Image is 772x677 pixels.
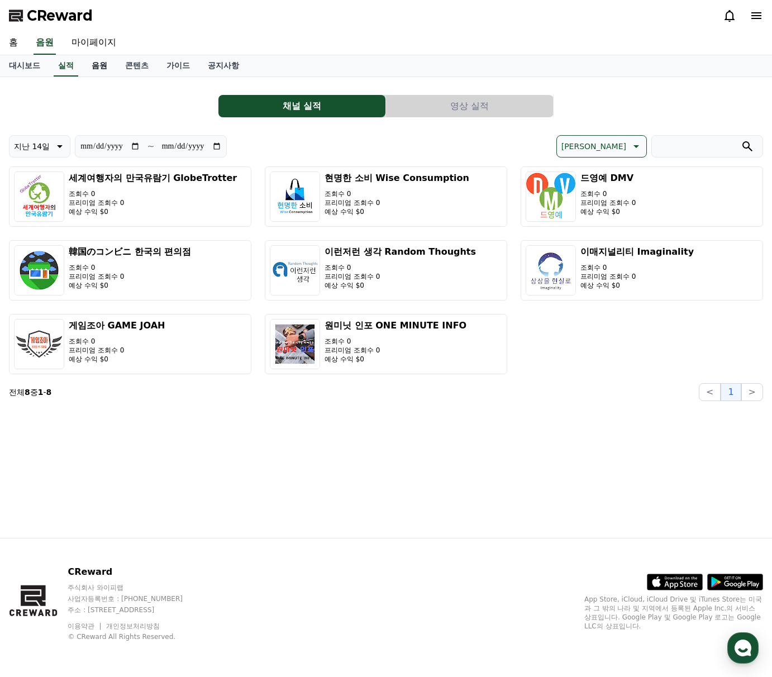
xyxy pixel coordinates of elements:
[68,622,103,630] a: 이용약관
[9,7,93,25] a: CReward
[69,207,237,216] p: 예상 수익 $0
[325,198,469,207] p: 프리미엄 조회수 0
[521,240,763,301] button: 이매지널리티 Imaginality 조회수 0 프리미엄 조회수 0 예상 수익 $0
[270,245,320,295] img: 이런저런 생각 Random Thoughts
[556,135,647,158] button: [PERSON_NAME]
[721,383,741,401] button: 1
[218,95,385,117] button: 채널 실적
[325,263,476,272] p: 조회수 0
[63,31,125,55] a: 마이페이지
[14,171,64,222] img: 세계여행자의 만국유람기 GlobeTrotter
[9,387,51,398] p: 전체 중 -
[69,355,165,364] p: 예상 수익 $0
[325,245,476,259] h3: 이런저런 생각 Random Thoughts
[106,622,160,630] a: 개인정보처리방침
[9,166,251,227] button: 세계여행자의 만국유람기 GlobeTrotter 조회수 0 프리미엄 조회수 0 예상 수익 $0
[325,272,476,281] p: 프리미엄 조회수 0
[580,189,636,198] p: 조회수 0
[218,95,386,117] a: 채널 실적
[102,371,116,380] span: 대화
[68,565,204,579] p: CReward
[325,189,469,198] p: 조회수 0
[147,140,154,153] p: ~
[14,245,64,295] img: 韓国のコンビニ 한국의 편의점
[199,55,248,77] a: 공지사항
[580,207,636,216] p: 예상 수익 $0
[69,245,191,259] h3: 韓国のコンビニ 한국의 편의점
[580,272,694,281] p: 프리미엄 조회수 0
[35,371,42,380] span: 홈
[68,594,204,603] p: 사업자등록번호 : [PHONE_NUMBER]
[69,272,191,281] p: 프리미엄 조회수 0
[9,240,251,301] button: 韓国のコンビニ 한국의 편의점 조회수 0 프리미엄 조회수 0 예상 수익 $0
[325,207,469,216] p: 예상 수익 $0
[68,606,204,614] p: 주소 : [STREET_ADDRESS]
[116,55,158,77] a: 콘텐츠
[580,198,636,207] p: 프리미엄 조회수 0
[74,354,144,382] a: 대화
[173,371,186,380] span: 설정
[69,337,165,346] p: 조회수 0
[386,95,553,117] button: 영상 실적
[46,388,52,397] strong: 8
[270,319,320,369] img: 원미닛 인포 ONE MINUTE INFO
[69,198,237,207] p: 프리미엄 조회수 0
[144,354,215,382] a: 설정
[69,319,165,332] h3: 게임조아 GAME JOAH
[27,7,93,25] span: CReward
[34,31,56,55] a: 음원
[526,171,576,222] img: 드영예 DMV
[325,171,469,185] h3: 현명한 소비 Wise Consumption
[325,337,466,346] p: 조회수 0
[38,388,44,397] strong: 1
[9,314,251,374] button: 게임조아 GAME JOAH 조회수 0 프리미엄 조회수 0 예상 수익 $0
[325,281,476,290] p: 예상 수익 $0
[9,135,70,158] button: 지난 14일
[699,383,721,401] button: <
[158,55,199,77] a: 가이드
[14,139,50,154] p: 지난 14일
[325,355,466,364] p: 예상 수익 $0
[68,583,204,592] p: 주식회사 와이피랩
[25,388,30,397] strong: 8
[69,346,165,355] p: 프리미엄 조회수 0
[68,632,204,641] p: © CReward All Rights Reserved.
[521,166,763,227] button: 드영예 DMV 조회수 0 프리미엄 조회수 0 예상 수익 $0
[580,263,694,272] p: 조회수 0
[526,245,576,295] img: 이매지널리티 Imaginality
[270,171,320,222] img: 현명한 소비 Wise Consumption
[3,354,74,382] a: 홈
[265,166,507,227] button: 현명한 소비 Wise Consumption 조회수 0 프리미엄 조회수 0 예상 수익 $0
[325,346,466,355] p: 프리미엄 조회수 0
[580,245,694,259] h3: 이매지널리티 Imaginality
[325,319,466,332] h3: 원미닛 인포 ONE MINUTE INFO
[561,139,626,154] p: [PERSON_NAME]
[69,263,191,272] p: 조회수 0
[14,319,64,369] img: 게임조아 GAME JOAH
[69,171,237,185] h3: 세계여행자의 만국유람기 GlobeTrotter
[265,240,507,301] button: 이런저런 생각 Random Thoughts 조회수 0 프리미엄 조회수 0 예상 수익 $0
[265,314,507,374] button: 원미닛 인포 ONE MINUTE INFO 조회수 0 프리미엄 조회수 0 예상 수익 $0
[580,171,636,185] h3: 드영예 DMV
[69,281,191,290] p: 예상 수익 $0
[584,595,763,631] p: App Store, iCloud, iCloud Drive 및 iTunes Store는 미국과 그 밖의 나라 및 지역에서 등록된 Apple Inc.의 서비스 상표입니다. Goo...
[69,189,237,198] p: 조회수 0
[54,55,78,77] a: 실적
[741,383,763,401] button: >
[83,55,116,77] a: 음원
[580,281,694,290] p: 예상 수익 $0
